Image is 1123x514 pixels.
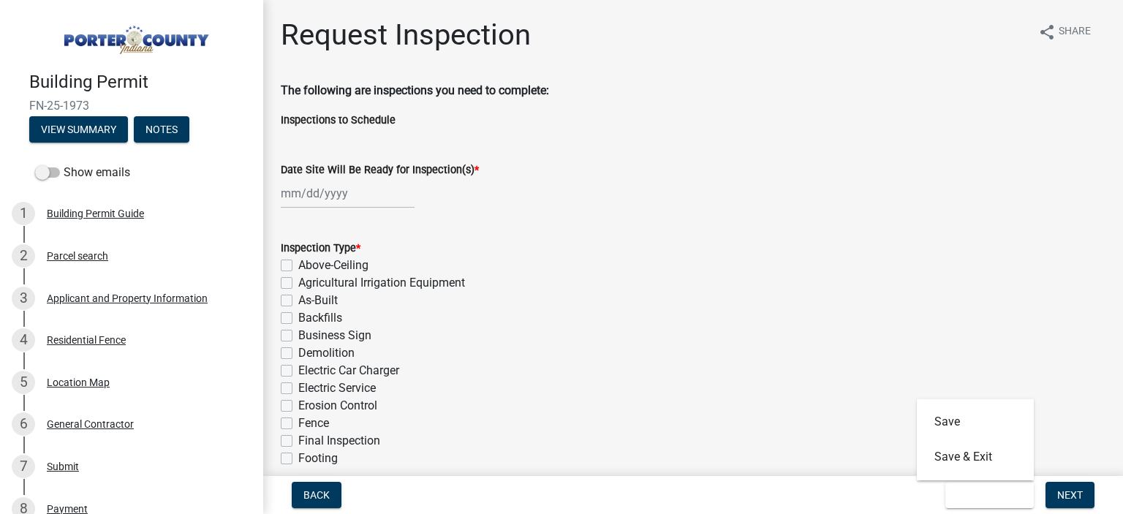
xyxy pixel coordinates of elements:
label: Final Inspection [298,432,380,450]
label: Above-Ceiling [298,257,368,274]
label: Backfills [298,309,342,327]
div: Location Map [47,377,110,388]
h4: Building Permit [29,72,252,93]
label: Demolition [298,344,355,362]
label: Show emails [35,164,130,181]
button: shareShare [1026,18,1103,46]
button: View Summary [29,116,128,143]
img: Porter County, Indiana [29,15,240,56]
label: Fence [298,415,329,432]
div: Parcel search [47,251,108,261]
label: Footing [298,450,338,467]
label: Footing/Post Hole [298,467,393,485]
label: Agricultural Irrigation Equipment [298,274,465,292]
span: FN-25-1973 [29,99,234,113]
button: Next [1046,482,1094,508]
button: Save & Exit [917,439,1034,475]
i: share [1038,23,1056,41]
div: Payment [47,504,88,514]
button: Save & Exit [945,482,1034,508]
span: Back [303,489,330,501]
div: 6 [12,412,35,436]
span: Save & Exit [957,489,1013,501]
div: Submit [47,461,79,472]
div: Save & Exit [917,398,1034,480]
input: mm/dd/yyyy [281,178,415,208]
div: 7 [12,455,35,478]
label: Inspection Type [281,243,360,254]
label: Electric Car Charger [298,362,399,379]
div: 4 [12,328,35,352]
strong: The following are inspections you need to complete: [281,83,549,97]
button: Notes [134,116,189,143]
div: 3 [12,287,35,310]
div: Applicant and Property Information [47,293,208,303]
h1: Request Inspection [281,18,531,53]
div: 2 [12,244,35,268]
label: Date Site Will Be Ready for Inspection(s) [281,165,479,175]
label: Electric Service [298,379,376,397]
button: Back [292,482,341,508]
div: Building Permit Guide [47,208,144,219]
label: As-Built [298,292,338,309]
div: Residential Fence [47,335,126,345]
span: Share [1059,23,1091,41]
button: Save [917,404,1034,439]
label: Erosion Control [298,397,377,415]
wm-modal-confirm: Summary [29,124,128,136]
span: Next [1057,489,1083,501]
wm-modal-confirm: Notes [134,124,189,136]
div: 5 [12,371,35,394]
label: Inspections to Schedule [281,116,396,126]
label: Business Sign [298,327,371,344]
div: 1 [12,202,35,225]
div: General Contractor [47,419,134,429]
